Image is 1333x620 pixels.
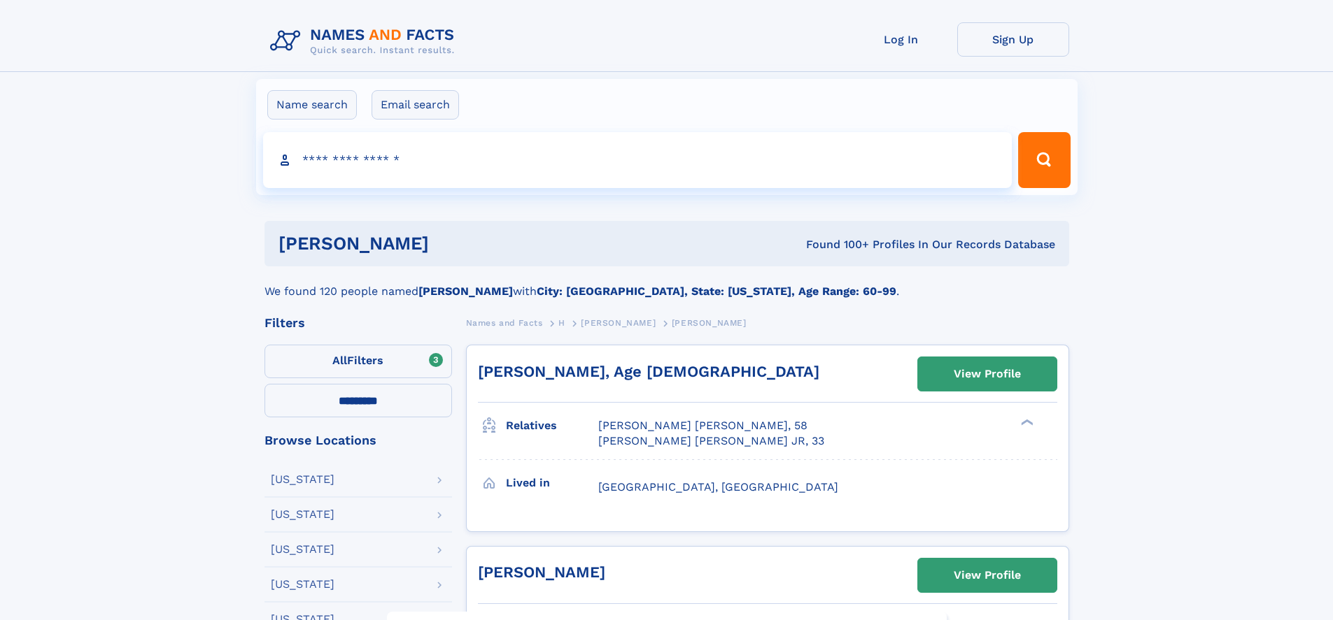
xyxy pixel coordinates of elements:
div: [US_STATE] [271,579,334,590]
h3: Relatives [506,414,598,438]
div: [US_STATE] [271,474,334,485]
div: ❯ [1017,418,1034,427]
a: H [558,314,565,331]
a: [PERSON_NAME] [PERSON_NAME] JR, 33 [598,433,824,449]
span: All [332,354,347,367]
a: [PERSON_NAME] [478,563,605,581]
button: Search Button [1018,132,1070,188]
div: Found 100+ Profiles In Our Records Database [617,237,1055,252]
a: Sign Up [957,22,1069,57]
div: Browse Locations [265,434,452,447]
img: Logo Names and Facts [265,22,466,60]
h3: Lived in [506,471,598,495]
div: View Profile [954,358,1021,390]
a: [PERSON_NAME] [581,314,656,331]
div: [US_STATE] [271,509,334,520]
label: Filters [265,345,452,378]
span: H [558,318,565,328]
label: Email search [372,90,459,120]
input: search input [263,132,1013,188]
div: [US_STATE] [271,544,334,555]
div: Filters [265,317,452,329]
b: City: [GEOGRAPHIC_DATA], State: [US_STATE], Age Range: 60-99 [537,284,896,298]
span: [GEOGRAPHIC_DATA], [GEOGRAPHIC_DATA] [598,480,838,493]
a: View Profile [918,558,1057,592]
a: [PERSON_NAME] [PERSON_NAME], 58 [598,418,807,433]
div: View Profile [954,559,1021,591]
a: Log In [845,22,957,57]
label: Name search [267,90,357,120]
a: [PERSON_NAME], Age [DEMOGRAPHIC_DATA] [478,363,819,380]
span: [PERSON_NAME] [672,318,747,328]
span: [PERSON_NAME] [581,318,656,328]
a: View Profile [918,357,1057,391]
h1: [PERSON_NAME] [278,235,618,252]
div: We found 120 people named with . [265,266,1069,300]
b: [PERSON_NAME] [418,284,513,298]
a: Names and Facts [466,314,543,331]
